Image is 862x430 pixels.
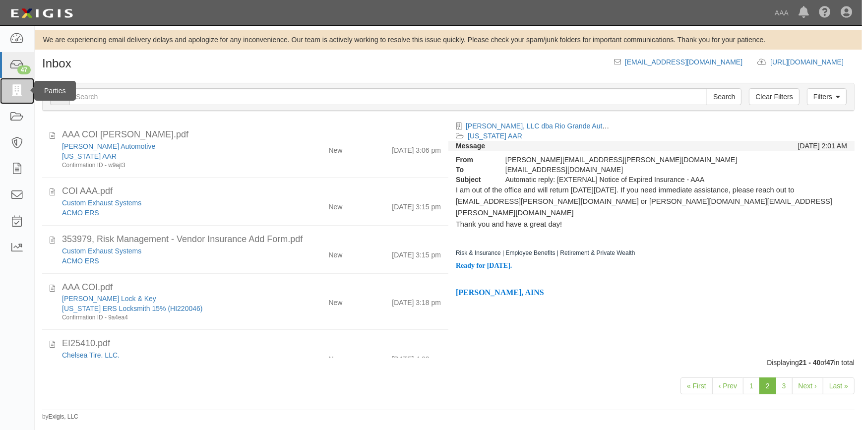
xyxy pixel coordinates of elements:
a: 2 [759,377,776,394]
div: 47 [17,65,31,74]
div: [PERSON_NAME][EMAIL_ADDRESS][PERSON_NAME][DOMAIN_NAME] [498,155,745,165]
input: Search [69,88,707,105]
a: Custom Exhaust Systems [62,199,141,207]
div: Chelsea Tire, LLC. [62,350,277,360]
a: [EMAIL_ADDRESS][DOMAIN_NAME] [625,58,742,66]
div: [DATE] 3:15 pm [392,246,441,260]
a: [US_STATE] ERS Locksmith 15% (HI220046) [62,305,202,312]
a: AAA [770,3,794,23]
div: New [328,198,342,212]
span: I am out of the office and will return [DATE][DATE]. If you need immediate assistance, please rea... [456,186,832,217]
div: California AAR [62,151,277,161]
div: Custom Exhaust Systems [62,198,277,208]
small: by [42,413,78,421]
a: Filters [807,88,847,105]
a: [US_STATE] AAR [468,132,522,140]
a: 1 [743,377,760,394]
span: Thank you and have a great day! [456,220,562,228]
div: KJ Lee's Automotive [62,141,277,151]
a: 3 [776,377,793,394]
a: [US_STATE] AAR [62,152,117,160]
div: New [328,294,342,307]
a: « First [680,377,713,394]
a: Next › [792,377,823,394]
div: ACMO ERS [62,256,277,266]
a: [URL][DOMAIN_NAME] [770,58,855,66]
span: Risk & Insurance | Employee Benefits | Retirement & Private Wealth [456,249,635,256]
a: Custom Exhaust Systems [62,247,141,255]
div: AAA COI KJ Lees.pdf [62,128,441,141]
strong: From [448,155,498,165]
div: Confirmation ID - w9ajt3 [62,161,277,170]
a: Clear Filters [749,88,799,105]
div: New [328,246,342,260]
div: Hawaii ERS Locksmith 15% (HI220046) [62,304,277,313]
input: Search [707,88,741,105]
a: ‹ Prev [712,377,743,394]
div: New [328,141,342,155]
div: EI25410.pdf [62,337,441,350]
strong: Subject [448,175,498,184]
div: agreement-wyytfe@ace.complianz.com [498,165,745,175]
a: Exigis, LLC [49,413,78,420]
span: Ready for [DATE]. [456,262,512,269]
div: [DATE] 3:15 pm [392,198,441,212]
div: [DATE] 3:18 pm [392,294,441,307]
b: 47 [826,359,834,367]
div: ACMO ERS [62,208,277,218]
a: Last » [823,377,855,394]
div: [DATE] 4:02 pm [392,350,441,364]
span: [PERSON_NAME], AINS [456,288,544,297]
a: ACMO ERS [62,209,99,217]
b: 21 - 40 [799,359,821,367]
div: Displaying of in total [35,358,862,368]
div: [DATE] 3:06 pm [392,141,441,155]
div: Parties [34,81,76,101]
img: logo-5460c22ac91f19d4615b14bd174203de0afe785f0fc80cf4dbbc73dc1793850b.png [7,4,76,22]
div: Automatic reply: [EXTERNAL] Notice of Expired Insurance - AAA [498,175,745,184]
a: Chelsea Tire, LLC. [62,351,120,359]
div: We are experiencing email delivery delays and apologize for any inconvenience. Our team is active... [35,35,862,45]
a: [PERSON_NAME] Automotive [62,142,155,150]
div: Confirmation ID - 9a4ea4 [62,313,277,322]
a: [PERSON_NAME], LLC dba Rio Grande Automotive [466,122,626,130]
a: ACMO ERS [62,257,99,265]
strong: To [448,165,498,175]
div: COI AAA.pdf [62,185,441,198]
i: Help Center - Complianz [819,7,831,19]
div: Custom Exhaust Systems [62,246,277,256]
div: New [328,350,342,364]
div: 353979, Risk Management - Vendor Insurance Add Form.pdf [62,233,441,246]
strong: Message [456,142,485,150]
h1: Inbox [42,57,71,70]
div: [DATE] 2:01 AM [798,141,847,151]
a: [PERSON_NAME] Lock & Key [62,295,156,303]
div: Jack Dalton Lock & Key [62,294,277,304]
div: AAA COI.pdf [62,281,441,294]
